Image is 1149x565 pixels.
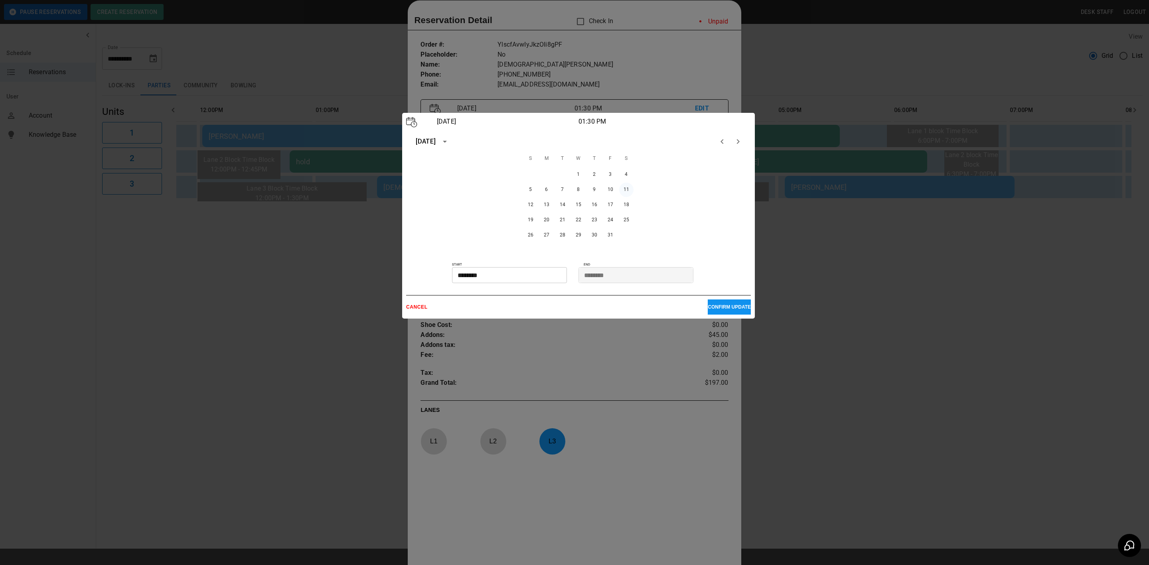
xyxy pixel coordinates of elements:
input: Choose time, selected time is 1:30 PM [452,267,561,283]
button: 16 [587,198,602,212]
button: Previous month [714,134,730,150]
button: CONFIRM UPDATE [708,299,751,315]
button: 4 [619,167,634,182]
p: CANCEL [406,304,708,310]
button: 18 [619,198,634,212]
button: Next month [730,134,746,150]
button: 27 [539,228,554,242]
button: 19 [523,213,538,227]
p: CONFIRM UPDATE [708,304,751,310]
p: [DATE] [435,117,578,126]
button: 12 [523,198,538,212]
button: 1 [571,167,586,182]
button: 5 [523,183,538,197]
button: 25 [619,213,634,227]
input: Choose time, selected time is 3:30 PM [578,267,688,283]
button: 22 [571,213,586,227]
button: 10 [603,183,618,197]
button: 7 [555,183,570,197]
img: Vector [406,117,417,128]
button: 3 [603,167,618,182]
button: 17 [603,198,618,212]
span: Thursday [587,151,602,167]
button: 11 [619,183,634,197]
button: 13 [539,198,554,212]
button: 26 [523,228,538,242]
span: Tuesday [555,151,570,167]
button: 9 [587,183,602,197]
button: 21 [555,213,570,227]
button: 30 [587,228,602,242]
span: Sunday [523,151,538,167]
button: 29 [571,228,586,242]
p: 01:30 PM [578,117,722,126]
span: Wednesday [571,151,586,167]
div: [DATE] [416,137,436,146]
button: calendar view is open, switch to year view [438,135,452,148]
button: 23 [587,213,602,227]
button: 31 [603,228,618,242]
button: 2 [587,167,602,182]
button: 28 [555,228,570,242]
button: 6 [539,183,554,197]
button: 20 [539,213,554,227]
span: Friday [603,151,618,167]
button: 15 [571,198,586,212]
button: 8 [571,183,586,197]
p: START [452,262,578,267]
p: END [584,262,751,267]
span: Saturday [619,151,634,167]
span: Monday [539,151,554,167]
button: 24 [603,213,618,227]
button: 14 [555,198,570,212]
